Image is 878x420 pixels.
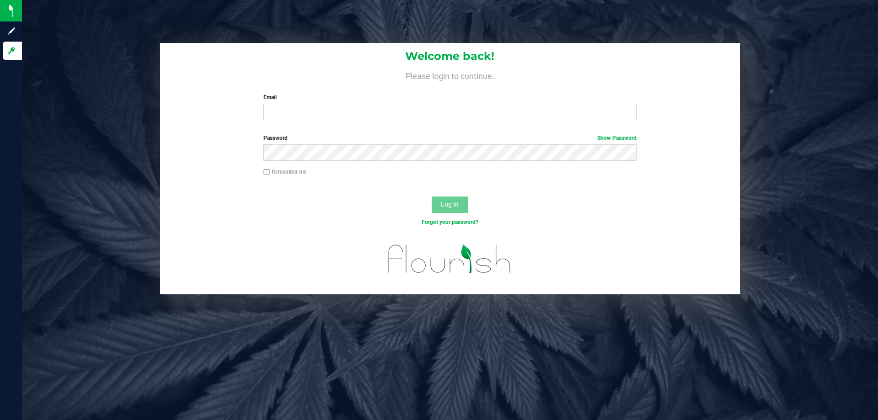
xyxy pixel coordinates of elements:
[377,236,522,282] img: flourish_logo.svg
[263,93,636,101] label: Email
[7,46,16,55] inline-svg: Log in
[432,197,468,213] button: Log In
[7,27,16,36] inline-svg: Sign up
[160,69,740,80] h4: Please login to continue.
[441,201,459,208] span: Log In
[160,50,740,62] h1: Welcome back!
[597,135,637,141] a: Show Password
[263,135,288,141] span: Password
[263,169,270,175] input: Remember me
[263,168,306,176] label: Remember me
[422,219,478,225] a: Forgot your password?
